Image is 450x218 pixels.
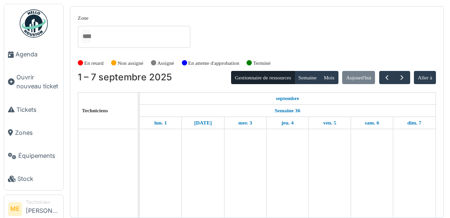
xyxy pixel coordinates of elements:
[26,199,60,206] div: Technicien
[15,128,60,137] span: Zones
[78,14,89,22] label: Zone
[157,59,174,67] label: Assigné
[18,151,60,160] span: Équipements
[118,59,143,67] label: Non assigné
[4,144,63,167] a: Équipements
[8,202,22,216] li: ME
[231,71,295,84] button: Gestionnaire de ressources
[82,30,91,43] input: Tous
[394,71,410,85] button: Suivant
[379,71,395,85] button: Précédent
[15,50,60,59] span: Agenda
[4,66,63,98] a: Ouvrir nouveau ticket
[84,59,104,67] label: En retard
[279,117,296,129] a: 4 septembre 2025
[16,73,60,91] span: Ouvrir nouveau ticket
[16,105,60,114] span: Tickets
[342,71,375,84] button: Aujourd'hui
[253,59,270,67] label: Terminé
[362,117,381,129] a: 6 septembre 2025
[4,98,63,121] a: Tickets
[4,167,63,190] a: Stock
[274,93,302,104] a: 1 septembre 2025
[188,59,239,67] label: En attente d'approbation
[192,117,214,129] a: 2 septembre 2025
[405,117,424,129] a: 7 septembre 2025
[78,72,172,83] h2: 1 – 7 septembre 2025
[20,9,48,38] img: Badge_color-CXgf-gQk.svg
[320,71,338,84] button: Mois
[4,43,63,66] a: Agenda
[4,121,63,144] a: Zones
[17,174,60,183] span: Stock
[321,117,338,129] a: 5 septembre 2025
[272,105,302,117] a: Semaine 36
[152,117,169,129] a: 1 septembre 2025
[414,71,436,84] button: Aller à
[236,117,254,129] a: 3 septembre 2025
[82,108,108,113] span: Techniciens
[294,71,320,84] button: Semaine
